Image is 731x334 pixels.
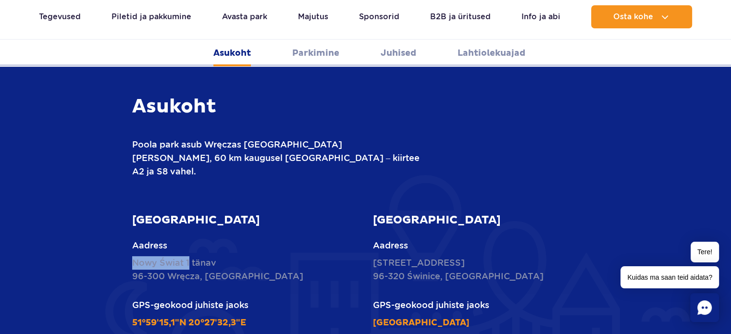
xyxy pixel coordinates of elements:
[298,12,328,21] font: Majutus
[132,258,216,268] font: Nowy Świat 1 tänav
[373,213,501,227] font: [GEOGRAPHIC_DATA]
[521,5,560,28] a: Info ja abi
[697,248,712,256] font: Tere!
[132,317,246,328] a: 51°59'15,1"N 20°27'32,3"E
[690,293,719,322] div: Vestlus
[132,213,260,227] font: [GEOGRAPHIC_DATA]
[373,317,470,328] a: [GEOGRAPHIC_DATA]
[373,258,465,268] font: [STREET_ADDRESS]
[132,240,167,250] font: Aadress
[222,5,267,28] a: Avasta park
[213,40,251,66] a: Asukoht
[112,12,191,21] font: Piletid ja pakkumine
[373,240,408,250] font: Aadress
[132,271,303,281] font: 96-300 Wręcza, [GEOGRAPHIC_DATA]
[213,48,251,59] font: Asukoht
[112,5,191,28] a: Piletid ja pakkumine
[381,48,416,59] font: Juhised
[132,300,248,310] font: GPS-geokood juhiste jaoks
[591,5,692,28] button: Osta kohe
[373,271,544,281] font: 96-320 Świnice, [GEOGRAPHIC_DATA]
[458,40,525,66] a: Lahtiolekuajad
[430,12,491,21] font: B2B ja üritused
[39,12,81,21] font: Tegevused
[627,273,712,281] font: Kuidas ma saan teid aidata?
[132,95,216,119] font: Asukoht
[381,40,416,66] a: Juhised
[359,5,399,28] a: Sponsorid
[39,5,81,28] a: Tegevused
[298,5,328,28] a: Majutus
[458,48,525,59] font: Lahtiolekuajad
[521,12,560,21] font: Info ja abi
[132,139,420,176] font: Poola park asub Wręczas [GEOGRAPHIC_DATA] [PERSON_NAME], 60 km kaugusel [GEOGRAPHIC_DATA] – kiirt...
[292,48,339,59] font: Parkimine
[292,40,339,66] a: Parkimine
[359,12,399,21] font: Sponsorid
[373,300,489,310] font: GPS-geokood juhiste jaoks
[222,12,267,21] font: Avasta park
[430,5,491,28] a: B2B ja üritused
